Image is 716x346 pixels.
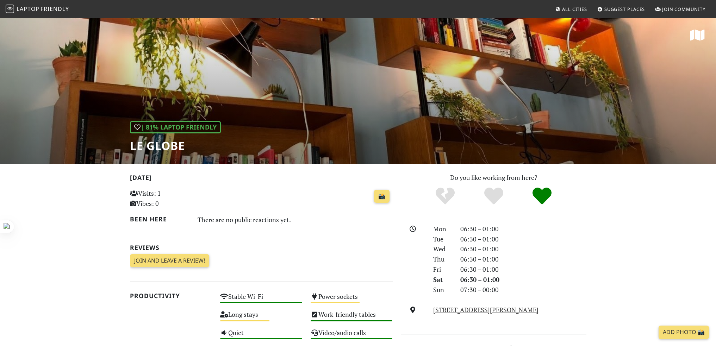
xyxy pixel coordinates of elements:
[130,254,209,268] a: Join and leave a review!
[6,5,14,13] img: LaptopFriendly
[130,244,393,251] h2: Reviews
[130,188,212,209] p: Visits: 1 Vibes: 0
[456,224,591,234] div: 06:30 – 01:00
[306,327,397,345] div: Video/audio calls
[562,6,587,12] span: All Cities
[604,6,645,12] span: Suggest Places
[552,3,590,15] a: All Cities
[306,291,397,309] div: Power sockets
[456,264,591,275] div: 06:30 – 01:00
[306,309,397,327] div: Work-friendly tables
[429,264,456,275] div: Fri
[456,254,591,264] div: 06:30 – 01:00
[433,306,538,314] a: [STREET_ADDRESS][PERSON_NAME]
[456,285,591,295] div: 07:30 – 00:00
[130,121,221,133] div: | 81% Laptop Friendly
[429,254,456,264] div: Thu
[456,244,591,254] div: 06:30 – 01:00
[429,275,456,285] div: Sat
[456,275,591,285] div: 06:30 – 01:00
[456,234,591,244] div: 06:30 – 01:00
[421,187,469,206] div: No
[216,291,306,309] div: Stable Wi-Fi
[429,244,456,254] div: Wed
[17,5,39,13] span: Laptop
[401,172,586,183] p: Do you like working from here?
[659,326,709,339] a: Add Photo 📸
[216,309,306,327] div: Long stays
[429,234,456,244] div: Tue
[429,285,456,295] div: Sun
[130,139,221,152] h1: Le Globe
[198,214,393,225] div: There are no public reactions yet.
[130,174,393,184] h2: [DATE]
[429,224,456,234] div: Mon
[652,3,708,15] a: Join Community
[216,327,306,345] div: Quiet
[518,187,566,206] div: Definitely!
[374,190,390,203] a: 📸
[662,6,705,12] span: Join Community
[130,292,212,300] h2: Productivity
[130,215,189,223] h2: Been here
[6,3,69,15] a: LaptopFriendly LaptopFriendly
[469,187,518,206] div: Yes
[594,3,648,15] a: Suggest Places
[41,5,69,13] span: Friendly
